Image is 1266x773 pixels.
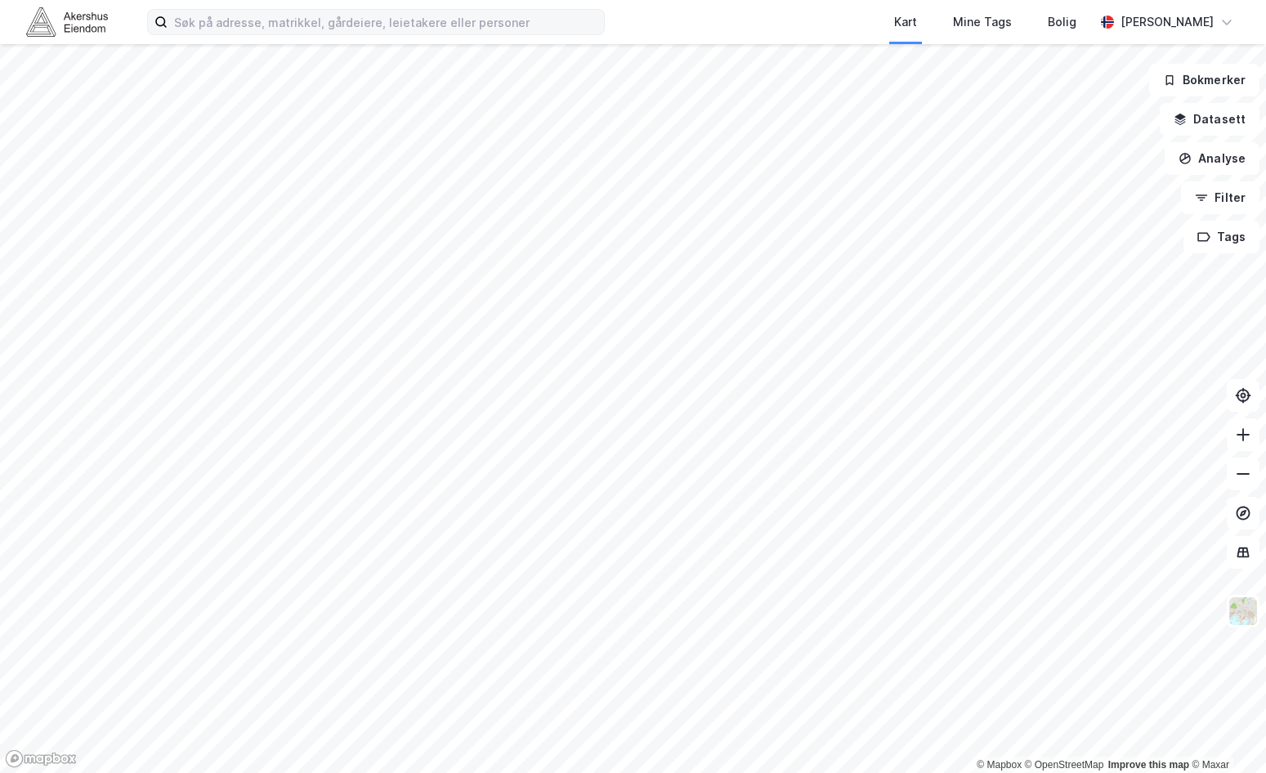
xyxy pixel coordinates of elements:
[1184,695,1266,773] iframe: Chat Widget
[1181,181,1259,214] button: Filter
[1149,64,1259,96] button: Bokmerker
[1228,596,1259,627] img: Z
[953,12,1012,32] div: Mine Tags
[1121,12,1214,32] div: [PERSON_NAME]
[26,7,108,36] img: akershus-eiendom-logo.9091f326c980b4bce74ccdd9f866810c.svg
[1165,142,1259,175] button: Analyse
[1108,759,1189,771] a: Improve this map
[1183,221,1259,253] button: Tags
[168,10,604,34] input: Søk på adresse, matrikkel, gårdeiere, leietakere eller personer
[1025,759,1104,771] a: OpenStreetMap
[1160,103,1259,136] button: Datasett
[977,759,1022,771] a: Mapbox
[5,749,77,768] a: Mapbox homepage
[1048,12,1076,32] div: Bolig
[894,12,917,32] div: Kart
[1184,695,1266,773] div: Kontrollprogram for chat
